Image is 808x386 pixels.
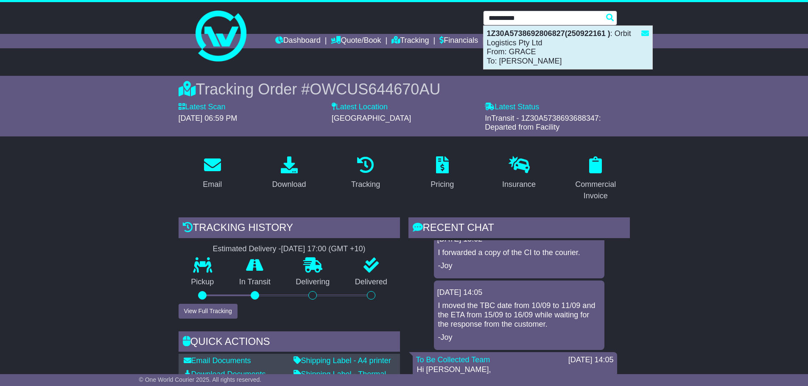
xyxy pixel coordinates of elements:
[568,355,614,365] div: [DATE] 14:05
[438,261,600,271] p: -Joy
[281,244,366,254] div: [DATE] 17:00 (GMT +10)
[197,153,227,193] a: Email
[487,29,610,38] strong: 1Z30A5738692806827(250922161 )
[272,179,306,190] div: Download
[431,179,454,190] div: Pricing
[332,114,411,122] span: [GEOGRAPHIC_DATA]
[408,217,630,240] div: RECENT CHAT
[346,153,386,193] a: Tracking
[294,356,391,365] a: Shipping Label - A4 printer
[283,278,343,287] p: Delivering
[184,370,266,378] a: Download Documents
[179,304,238,319] button: View Full Tracking
[139,376,262,383] span: © One World Courier 2025. All rights reserved.
[310,81,440,98] span: OWCUS644670AU
[351,179,380,190] div: Tracking
[332,103,388,112] label: Latest Location
[179,331,400,354] div: Quick Actions
[438,248,600,258] p: I forwarded a copy of the CI to the courier.
[203,179,222,190] div: Email
[439,34,478,48] a: Financials
[497,153,541,193] a: Insurance
[179,278,227,287] p: Pickup
[562,153,630,205] a: Commercial Invoice
[266,153,311,193] a: Download
[484,26,652,69] div: : Orbit Logistics Pty Ltd From: GRACE To: [PERSON_NAME]
[485,103,539,112] label: Latest Status
[416,355,490,364] a: To Be Collected Team
[226,278,283,287] p: In Transit
[331,34,381,48] a: Quote/Book
[417,365,613,375] p: Hi [PERSON_NAME],
[425,153,459,193] a: Pricing
[438,301,600,329] p: I moved the TBC date from 10/09 to 11/09 and the ETA from 15/09 to 16/09 while waiting for the re...
[391,34,429,48] a: Tracking
[438,333,600,342] p: -Joy
[502,179,536,190] div: Insurance
[179,80,630,98] div: Tracking Order #
[342,278,400,287] p: Delivered
[485,114,601,132] span: InTransit - 1Z30A5738693688347: Departed from Facility
[179,217,400,240] div: Tracking history
[179,103,226,112] label: Latest Scan
[184,356,251,365] a: Email Documents
[437,288,601,297] div: [DATE] 14:05
[567,179,624,202] div: Commercial Invoice
[275,34,321,48] a: Dashboard
[179,114,238,122] span: [DATE] 06:59 PM
[179,244,400,254] div: Estimated Delivery -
